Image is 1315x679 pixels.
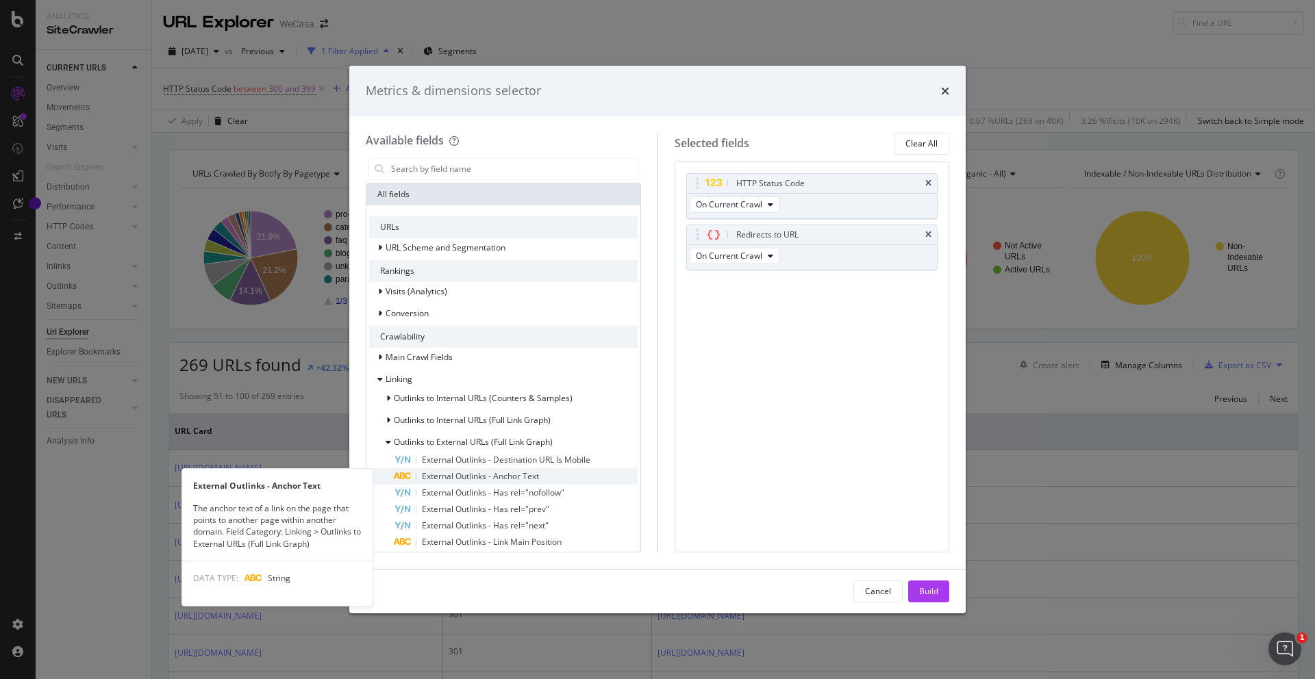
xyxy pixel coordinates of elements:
[919,585,938,597] div: Build
[386,285,447,297] span: Visits (Analytics)
[394,436,553,448] span: Outlinks to External URLs (Full Link Graph)
[422,536,562,548] span: External Outlinks - Link Main Position
[675,136,749,151] div: Selected fields
[369,326,638,348] div: Crawlability
[386,242,505,253] span: URL Scheme and Segmentation
[349,66,966,613] div: modal
[690,248,779,264] button: On Current Crawl
[422,454,590,465] span: External Outlinks - Destination URL Is Mobile
[696,198,762,210] span: On Current Crawl
[386,351,453,363] span: Main Crawl Fields
[905,138,938,149] div: Clear All
[925,179,931,188] div: times
[422,503,549,515] span: External Outlinks - Has rel="prev"
[369,260,638,282] div: Rankings
[686,173,938,219] div: HTTP Status CodetimesOn Current Crawl
[696,250,762,261] span: On Current Crawl
[925,231,931,239] div: times
[686,225,938,270] div: Redirects to URLtimesOn Current Crawl
[366,82,541,100] div: Metrics & dimensions selector
[422,520,549,531] span: External Outlinks - Has rel="next"
[366,183,640,205] div: All fields
[1297,632,1307,643] span: 1
[182,480,373,491] div: External Outlinks - Anchor Text
[390,159,638,179] input: Search by field name
[394,392,573,404] span: Outlinks to Internal URLs (Counters & Samples)
[386,307,429,319] span: Conversion
[853,580,903,602] button: Cancel
[865,585,891,597] div: Cancel
[366,133,444,148] div: Available fields
[941,82,949,100] div: times
[182,502,373,550] div: The anchor text of a link on the page that points to another page within another domain. Field Ca...
[369,216,638,238] div: URLs
[1268,632,1301,665] iframe: Intercom live chat
[894,133,949,155] button: Clear All
[386,373,412,385] span: Linking
[422,487,564,498] span: External Outlinks - Has rel="nofollow"
[690,196,779,213] button: On Current Crawl
[394,414,551,426] span: Outlinks to Internal URLs (Full Link Graph)
[736,177,805,190] div: HTTP Status Code
[736,228,799,242] div: Redirects to URL
[422,470,539,482] span: External Outlinks - Anchor Text
[908,580,949,602] button: Build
